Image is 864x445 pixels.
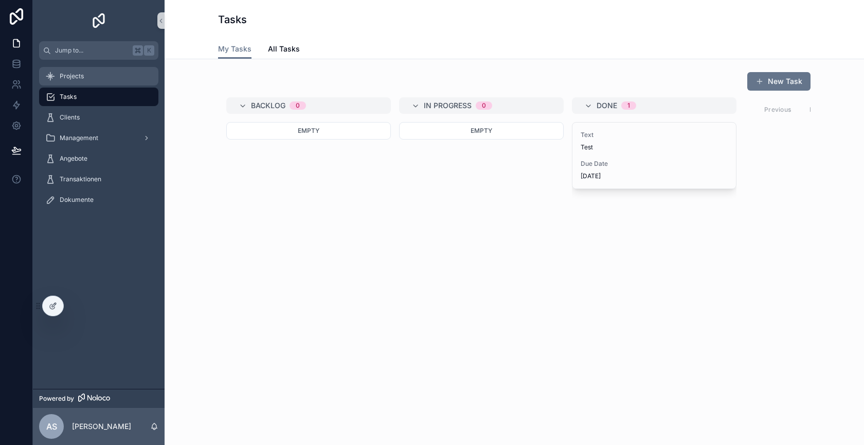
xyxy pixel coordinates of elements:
[597,100,617,111] span: Done
[39,191,158,209] a: Dokumente
[581,172,728,180] span: [DATE]
[60,113,80,122] span: Clients
[33,389,165,408] a: Powered by
[268,40,300,60] a: All Tasks
[581,131,728,139] span: Text
[296,101,300,110] div: 0
[60,155,87,163] span: Angebote
[39,149,158,168] a: Angebote
[60,134,98,142] span: Management
[91,12,107,29] img: App logo
[482,101,486,110] div: 0
[471,127,492,134] span: Empty
[33,60,165,222] div: scrollable content
[39,170,158,189] a: Transaktionen
[424,100,472,111] span: In Progress
[39,129,158,147] a: Management
[218,12,247,27] h1: Tasks
[218,44,251,54] span: My Tasks
[39,67,158,85] a: Projects
[581,160,728,168] span: Due Date
[627,101,630,110] div: 1
[298,127,319,134] span: Empty
[251,100,285,111] span: Backlog
[268,44,300,54] span: All Tasks
[39,41,158,60] button: Jump to...K
[60,175,101,183] span: Transaktionen
[72,421,131,432] p: [PERSON_NAME]
[39,88,158,106] a: Tasks
[60,196,94,204] span: Dokumente
[747,72,811,91] button: New Task
[145,46,153,55] span: K
[581,143,728,151] span: Test
[60,72,84,80] span: Projects
[55,46,129,55] span: Jump to...
[60,93,77,101] span: Tasks
[39,395,74,403] span: Powered by
[218,40,251,59] a: My Tasks
[46,420,57,433] span: AS
[39,108,158,127] a: Clients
